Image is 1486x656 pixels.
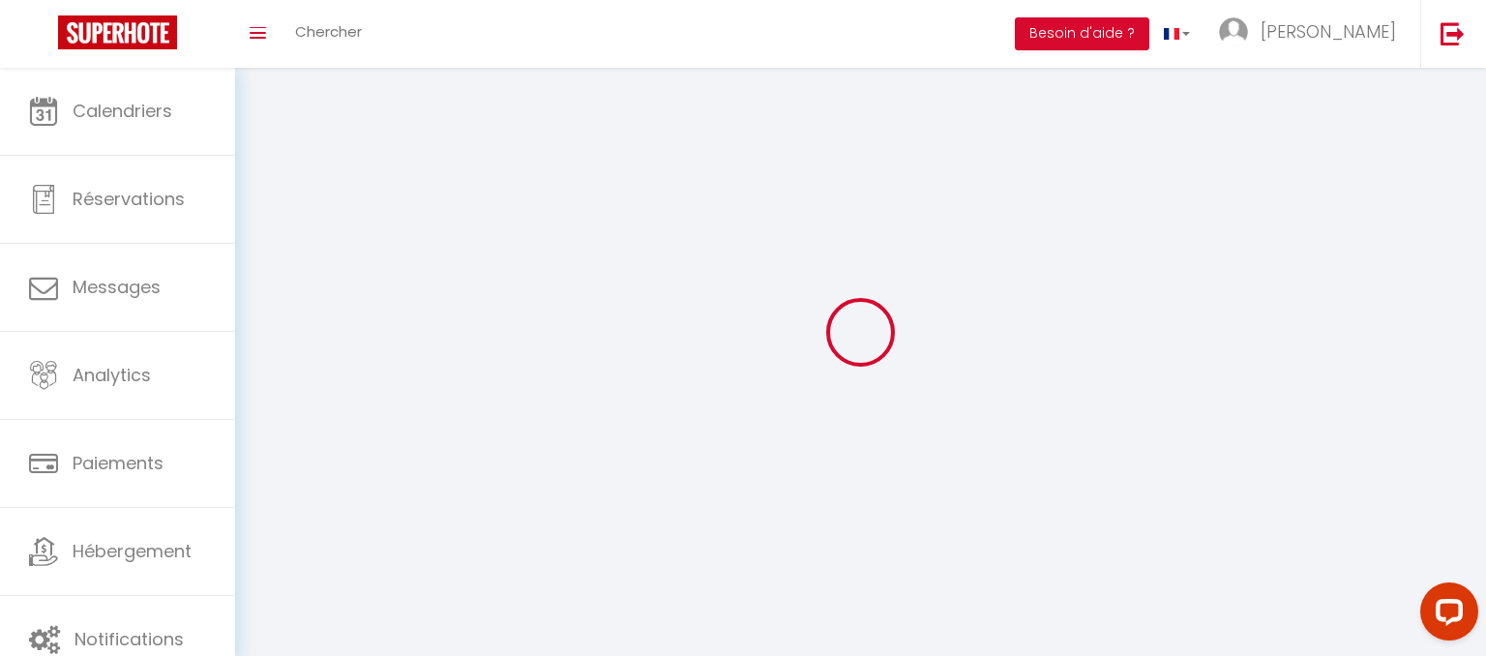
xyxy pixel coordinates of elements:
[74,627,184,651] span: Notifications
[295,21,362,42] span: Chercher
[73,363,151,387] span: Analytics
[1405,575,1486,656] iframe: LiveChat chat widget
[73,539,192,563] span: Hébergement
[1219,17,1248,46] img: ...
[1015,17,1149,50] button: Besoin d'aide ?
[58,15,177,49] img: Super Booking
[73,99,172,123] span: Calendriers
[73,275,161,299] span: Messages
[73,187,185,211] span: Réservations
[73,451,163,475] span: Paiements
[1441,21,1465,45] img: logout
[1261,19,1396,44] span: [PERSON_NAME]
